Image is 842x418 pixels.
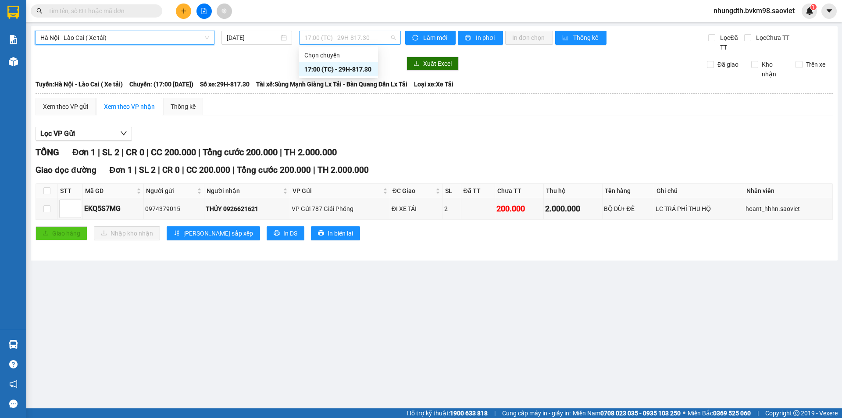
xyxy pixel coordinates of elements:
th: STT [58,184,83,198]
span: Mã GD [85,186,135,196]
th: SL [443,184,461,198]
span: aim [221,8,227,14]
button: caret-down [821,4,837,19]
span: | [198,147,200,157]
th: Chưa TT [495,184,544,198]
span: bar-chart [562,35,570,42]
div: LC TRẢ PHÍ THU HỘ [656,204,742,214]
span: | [121,147,124,157]
span: | [135,165,137,175]
input: 11/10/2025 [227,33,279,43]
span: In biên lai [328,229,353,238]
th: Đã TT [461,184,495,198]
span: plus [181,8,187,14]
span: Giao dọc đường [36,165,96,175]
button: plus [176,4,191,19]
span: notification [9,380,18,388]
span: | [182,165,184,175]
button: sort-ascending[PERSON_NAME] sắp xếp [167,226,260,240]
span: | [494,408,496,418]
span: Chuyến: (17:00 [DATE]) [129,79,193,89]
button: downloadNhập kho nhận [94,226,160,240]
span: TH 2.000.000 [284,147,337,157]
button: file-add [196,4,212,19]
input: Tìm tên, số ĐT hoặc mã đơn [48,6,152,16]
img: icon-new-feature [806,7,813,15]
td: VP Gửi 787 Giải Phóng [290,198,390,219]
button: printerIn biên lai [311,226,360,240]
button: uploadGiao hàng [36,226,87,240]
span: | [757,408,759,418]
div: VP Gửi 787 Giải Phóng [292,204,389,214]
div: Xem theo VP gửi [43,102,88,111]
span: Tổng cước 200.000 [237,165,311,175]
span: ⚪️ [683,411,685,415]
div: 200.000 [496,203,542,215]
span: copyright [793,410,799,416]
span: printer [274,230,280,237]
span: Tổng cước 200.000 [203,147,278,157]
span: Miền Bắc [688,408,751,418]
button: Lọc VP Gửi [36,127,132,141]
span: 1 [812,4,815,10]
button: downloadXuất Excel [407,57,459,71]
img: warehouse-icon [9,340,18,349]
span: printer [318,230,324,237]
span: Làm mới [423,33,449,43]
span: Loại xe: Xe Tải [414,79,453,89]
span: [PERSON_NAME] sắp xếp [183,229,253,238]
span: CR 0 [126,147,144,157]
img: warehouse-icon [9,57,18,66]
span: Thống kê [573,33,599,43]
sup: 1 [810,4,817,10]
td: EKQ5S7MG [83,198,144,219]
div: 2 [444,204,460,214]
span: search [36,8,43,14]
span: TỔNG [36,147,59,157]
button: bar-chartThống kê [555,31,607,45]
div: Chọn chuyến [299,48,378,62]
div: BỘ DÙ+ ĐẾ [604,204,653,214]
span: Lọc Chưa TT [753,33,791,43]
button: In đơn chọn [505,31,553,45]
div: THỦY 0926621621 [206,204,289,214]
div: Chọn chuyến [304,50,373,60]
span: nhungdth.bvkm98.saoviet [706,5,802,16]
div: Xem theo VP nhận [104,102,155,111]
span: Lọc Đã TT [717,33,744,52]
span: printer [465,35,472,42]
div: 17:00 (TC) - 29H-817.30 [304,64,373,74]
span: CC 200.000 [151,147,196,157]
span: Lọc VP Gửi [40,128,75,139]
div: ĐI XE TẢI [392,204,441,214]
div: Thống kê [171,102,196,111]
span: SL 2 [102,147,119,157]
span: question-circle [9,360,18,368]
span: SL 2 [139,165,156,175]
span: Cung cấp máy in - giấy in: [502,408,571,418]
span: ĐC Giao [392,186,434,196]
strong: 1900 633 818 [450,410,488,417]
span: Đã giao [714,60,742,69]
span: download [414,61,420,68]
span: CC 200.000 [186,165,230,175]
th: Thu hộ [544,184,603,198]
span: Người nhận [207,186,281,196]
span: 17:00 (TC) - 29H-817.30 [304,31,396,44]
span: | [158,165,160,175]
th: Tên hàng [603,184,655,198]
span: In DS [283,229,297,238]
span: | [313,165,315,175]
span: message [9,400,18,408]
strong: 0708 023 035 - 0935 103 250 [600,410,681,417]
span: Số xe: 29H-817.30 [200,79,250,89]
span: Trên xe [803,60,829,69]
th: Nhân viên [744,184,833,198]
div: 0974379015 [145,204,203,214]
span: Xuất Excel [423,59,452,68]
span: file-add [201,8,207,14]
span: VP Gửi [293,186,381,196]
button: printerIn DS [267,226,304,240]
span: Kho nhận [758,60,789,79]
span: TH 2.000.000 [318,165,369,175]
